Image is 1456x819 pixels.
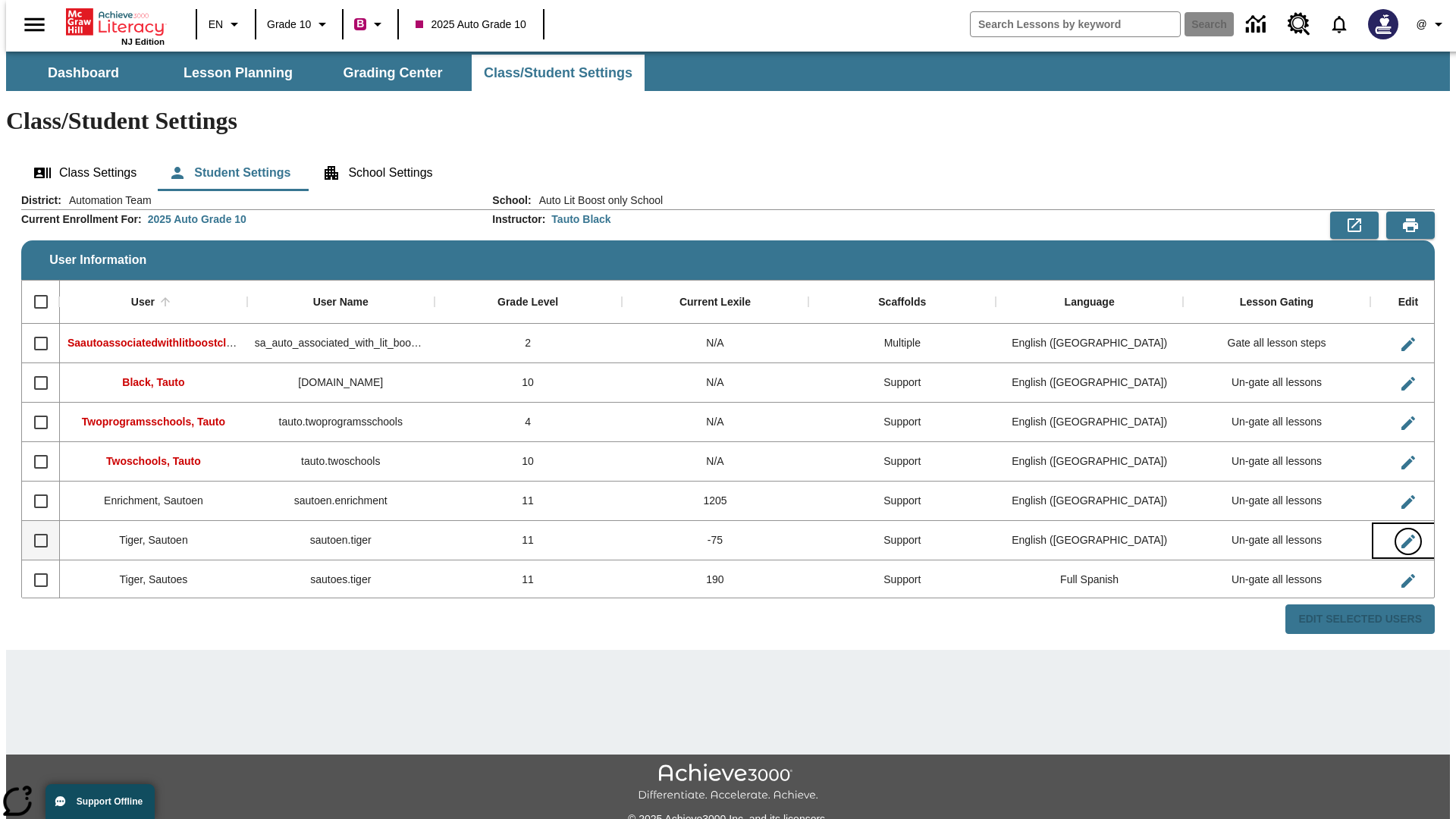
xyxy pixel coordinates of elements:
[21,155,149,191] button: Class Settings
[317,55,469,91] button: Grading Center
[622,403,809,442] div: N/A
[120,573,188,585] span: Tiger, Sautoes
[1183,560,1370,600] div: Un-gate all lessons
[66,7,165,37] a: Home
[679,296,751,309] div: Current Lexile
[1183,482,1370,521] div: Un-gate all lessons
[1237,4,1279,45] a: Data Center
[492,194,531,207] h2: School :
[622,560,809,600] div: 190
[971,12,1180,36] input: search field
[6,52,1450,91] div: SubNavbar
[1183,521,1370,560] div: Un-gate all lessons
[247,560,435,600] div: sautoes.tiger
[1240,296,1313,309] div: Lesson Gating
[209,17,223,33] span: EN
[156,155,303,191] button: Student Settings
[435,560,622,600] div: 11
[1398,296,1418,309] div: Edit
[121,37,165,46] span: NJ Edition
[996,442,1183,482] div: English (US)
[106,455,201,467] span: Twoschools, Tauto
[638,764,818,802] img: Achieve3000 Differentiate Accelerate Achieve
[622,442,809,482] div: N/A
[996,560,1183,600] div: Full Spanish
[808,521,996,560] div: Support
[1359,5,1407,44] button: Select a new avatar
[996,363,1183,403] div: English (US)
[1393,369,1423,399] button: Edit User
[104,494,203,507] span: Enrichment, Sautoen
[119,534,188,546] span: Tiger, Sautoen
[1393,329,1423,359] button: Edit User
[247,363,435,403] div: tauto.black
[77,796,143,807] span: Support Offline
[622,521,809,560] div: -75
[348,11,393,38] button: Boost Class color is violet red. Change class color
[532,193,663,208] span: Auto Lit Boost only School
[247,324,435,363] div: sa_auto_associated_with_lit_boost_classes
[808,363,996,403] div: Support
[1183,442,1370,482] div: Un-gate all lessons
[1183,403,1370,442] div: Un-gate all lessons
[551,212,610,227] div: Tauto Black
[435,403,622,442] div: 4
[247,521,435,560] div: sautoen.tiger
[21,155,1435,191] div: Class/Student Settings
[61,193,152,208] span: Automation Team
[356,14,364,33] span: B
[996,521,1183,560] div: English (US)
[1393,566,1423,596] button: Edit User
[148,212,246,227] div: 2025 Auto Grade 10
[313,296,369,309] div: User Name
[1279,4,1319,45] a: Resource Center, Will open in new tab
[66,5,165,46] div: Home
[6,107,1450,135] h1: Class/Student Settings
[996,482,1183,521] div: English (US)
[808,442,996,482] div: Support
[261,11,337,38] button: Grade: Grade 10, Select a grade
[497,296,558,309] div: Grade Level
[310,155,444,191] button: School Settings
[6,55,646,91] div: SubNavbar
[1407,11,1456,38] button: Profile/Settings
[996,403,1183,442] div: English (US)
[416,17,526,33] span: 2025 Auto Grade 10
[8,55,159,91] button: Dashboard
[202,11,250,38] button: Language: EN, Select a language
[622,324,809,363] div: N/A
[82,416,225,428] span: Twoprogramsschools, Tauto
[247,482,435,521] div: sautoen.enrichment
[1416,17,1426,33] span: @
[67,337,391,349] span: Saautoassociatedwithlitboostcl, Saautoassociatedwithlitboostcl
[45,784,155,819] button: Support Offline
[1393,526,1423,557] button: Edit User
[247,403,435,442] div: tauto.twoprogramsschools
[1393,408,1423,438] button: Edit User
[878,296,926,309] div: Scaffolds
[247,442,435,482] div: tauto.twoschools
[267,17,311,33] span: Grade 10
[435,442,622,482] div: 10
[21,213,142,226] h2: Current Enrollment For :
[1393,447,1423,478] button: Edit User
[492,213,545,226] h2: Instructor :
[1368,9,1398,39] img: Avatar
[49,253,146,267] span: User Information
[808,560,996,600] div: Support
[622,363,809,403] div: N/A
[435,482,622,521] div: 11
[808,324,996,363] div: Multiple
[12,2,57,47] button: Open side menu
[1183,363,1370,403] div: Un-gate all lessons
[1183,324,1370,363] div: Gate all lesson steps
[435,324,622,363] div: 2
[21,193,1435,635] div: User Information
[162,55,314,91] button: Lesson Planning
[472,55,645,91] button: Class/Student Settings
[622,482,809,521] div: 1205
[808,403,996,442] div: Support
[435,521,622,560] div: 11
[1319,5,1359,44] a: Notifications
[1386,212,1435,239] button: Print Preview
